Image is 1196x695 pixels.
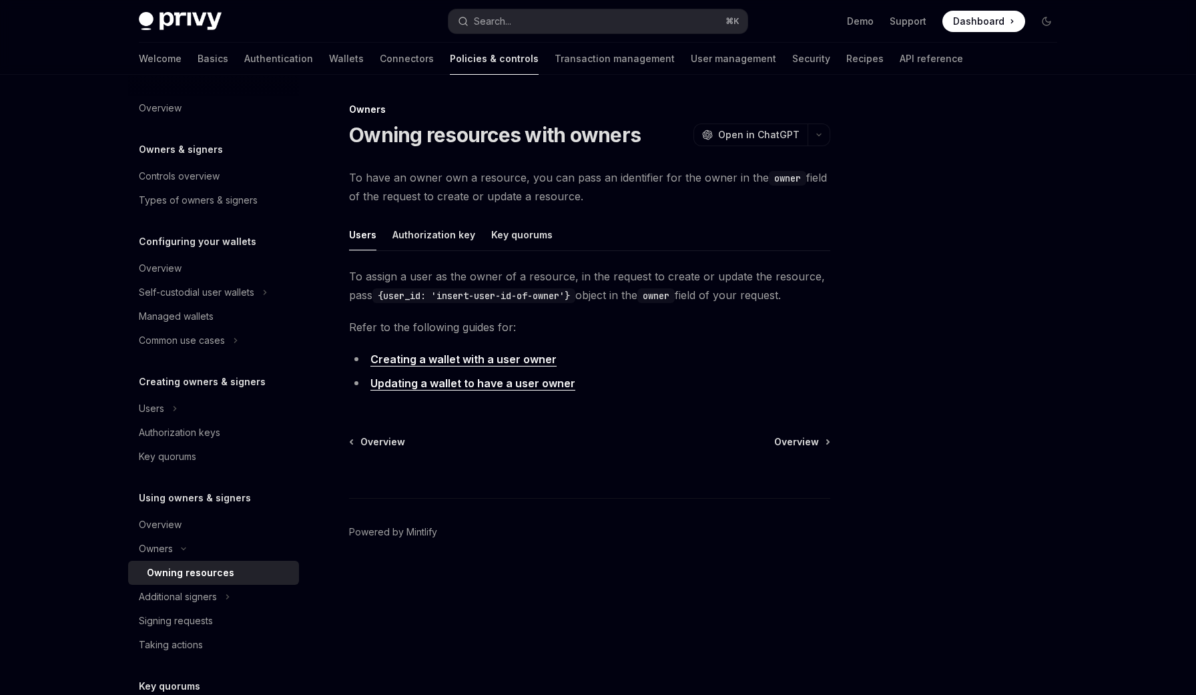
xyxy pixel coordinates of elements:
div: Owning resources [147,565,234,581]
div: Overview [139,260,182,276]
div: Taking actions [139,637,203,653]
a: Security [792,43,830,75]
a: Types of owners & signers [128,188,299,212]
a: Taking actions [128,633,299,657]
h5: Configuring your wallets [139,234,256,250]
div: Search... [474,13,511,29]
h5: Using owners & signers [139,490,251,506]
a: Owning resources [128,561,299,585]
div: Owners [349,103,830,116]
span: Overview [774,435,819,449]
a: Signing requests [128,609,299,633]
a: Support [890,15,926,28]
button: Authorization key [392,219,475,250]
span: Dashboard [953,15,1004,28]
a: Recipes [846,43,884,75]
a: User management [691,43,776,75]
button: Toggle dark mode [1036,11,1057,32]
h1: Owning resources with owners [349,123,641,147]
a: Transaction management [555,43,675,75]
div: Types of owners & signers [139,192,258,208]
a: Demo [847,15,874,28]
span: Open in ChatGPT [718,128,800,142]
code: owner [769,171,806,186]
div: Additional signers [139,589,217,605]
a: Powered by Mintlify [349,525,437,539]
a: Updating a wallet to have a user owner [370,377,575,391]
div: Owners [139,541,173,557]
span: To assign a user as the owner of a resource, in the request to create or update the resource, pas... [349,267,830,304]
button: Open in ChatGPT [693,124,808,146]
div: Self-custodial user wallets [139,284,254,300]
a: Authorization keys [128,421,299,445]
h5: Owners & signers [139,142,223,158]
div: Overview [139,517,182,533]
a: Policies & controls [450,43,539,75]
a: Basics [198,43,228,75]
img: dark logo [139,12,222,31]
code: owner [637,288,675,303]
button: Users [349,219,376,250]
a: Creating a wallet with a user owner [370,353,557,367]
a: Welcome [139,43,182,75]
a: Controls overview [128,164,299,188]
h5: Creating owners & signers [139,374,266,390]
a: Managed wallets [128,304,299,328]
span: ⌘ K [725,16,739,27]
a: Key quorums [128,445,299,469]
a: Connectors [380,43,434,75]
div: Signing requests [139,613,213,629]
div: Overview [139,100,182,116]
div: Users [139,401,164,417]
a: Dashboard [942,11,1025,32]
a: Overview [128,96,299,120]
h5: Key quorums [139,678,200,694]
code: {user_id: 'insert-user-id-of-owner'} [372,288,575,303]
div: Common use cases [139,332,225,349]
a: Overview [350,435,405,449]
button: Key quorums [491,219,553,250]
div: Managed wallets [139,308,214,324]
a: Overview [128,513,299,537]
a: Wallets [329,43,364,75]
a: Overview [774,435,829,449]
div: Key quorums [139,449,196,465]
div: Controls overview [139,168,220,184]
span: Overview [360,435,405,449]
span: Refer to the following guides for: [349,318,830,336]
button: Search...⌘K [448,9,747,33]
span: To have an owner own a resource, you can pass an identifier for the owner in the field of the req... [349,168,830,206]
div: Authorization keys [139,425,220,441]
a: Authentication [244,43,313,75]
a: Overview [128,256,299,280]
a: API reference [900,43,963,75]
